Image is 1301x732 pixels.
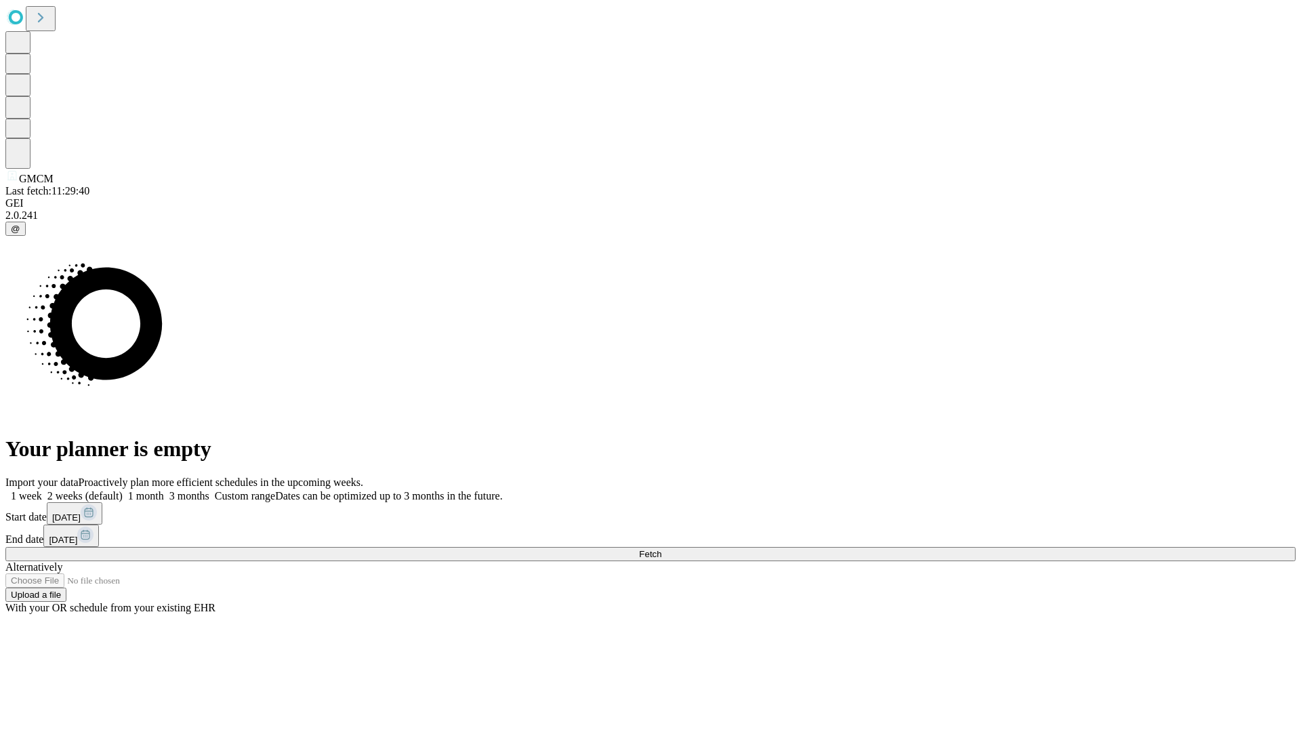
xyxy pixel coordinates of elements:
[215,490,275,502] span: Custom range
[11,224,20,234] span: @
[5,561,62,573] span: Alternatively
[11,490,42,502] span: 1 week
[5,525,1296,547] div: End date
[5,588,66,602] button: Upload a file
[5,436,1296,462] h1: Your planner is empty
[5,476,79,488] span: Import your data
[5,502,1296,525] div: Start date
[128,490,164,502] span: 1 month
[79,476,363,488] span: Proactively plan more efficient schedules in the upcoming weeks.
[5,547,1296,561] button: Fetch
[639,549,661,559] span: Fetch
[5,197,1296,209] div: GEI
[275,490,502,502] span: Dates can be optimized up to 3 months in the future.
[5,222,26,236] button: @
[52,512,81,523] span: [DATE]
[43,525,99,547] button: [DATE]
[5,602,215,613] span: With your OR schedule from your existing EHR
[47,502,102,525] button: [DATE]
[19,173,54,184] span: GMCM
[5,185,89,197] span: Last fetch: 11:29:40
[47,490,123,502] span: 2 weeks (default)
[169,490,209,502] span: 3 months
[49,535,77,545] span: [DATE]
[5,209,1296,222] div: 2.0.241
